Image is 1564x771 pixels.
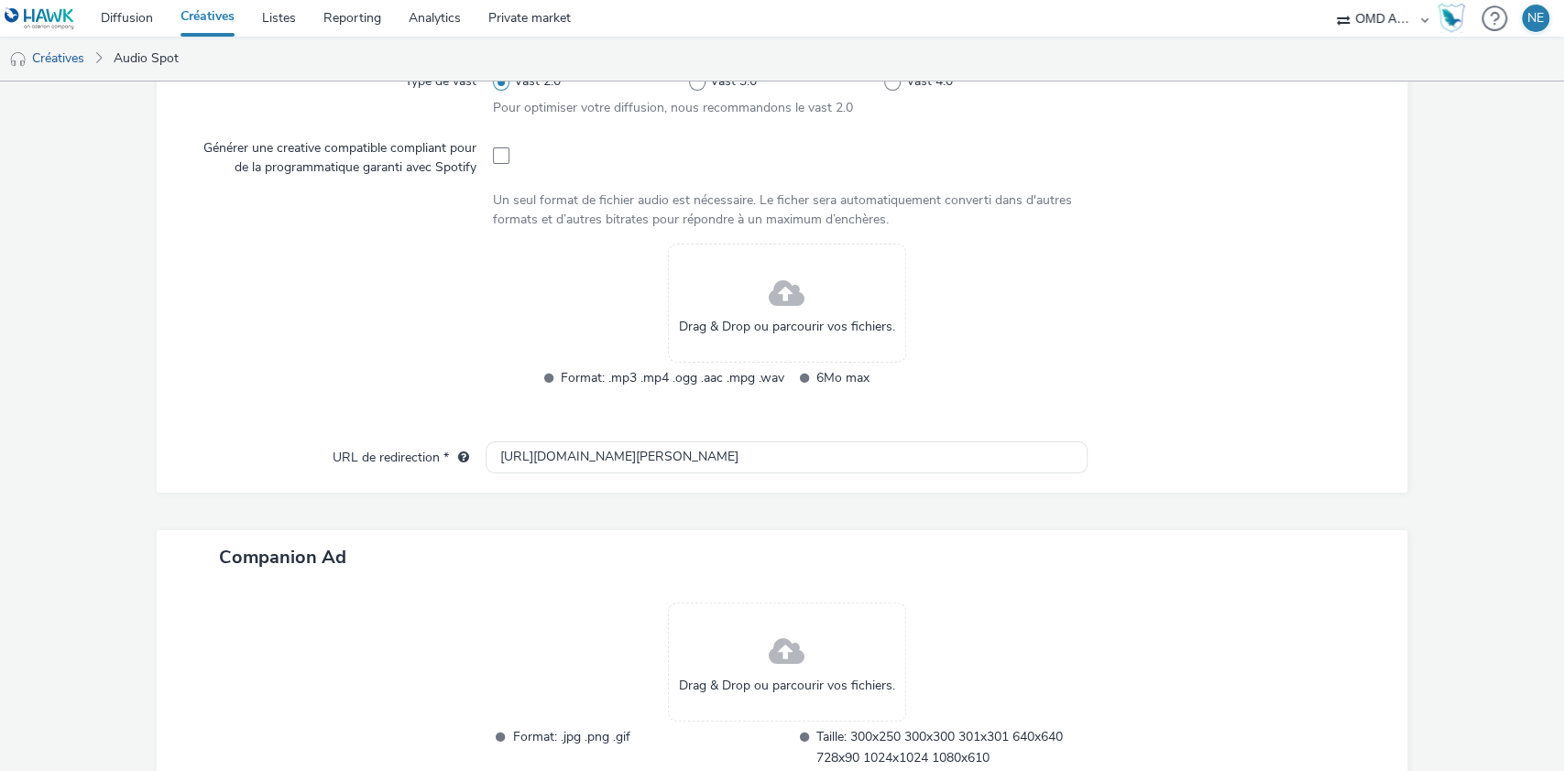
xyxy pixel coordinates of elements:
[104,37,188,81] a: Audio Spot
[493,99,853,116] span: Pour optimiser votre diffusion, nous recommandons le vast 2.0
[710,72,757,91] span: Vast 3.0
[679,318,895,336] span: Drag & Drop ou parcourir vos fichiers.
[514,72,561,91] span: Vast 2.0
[816,726,1088,768] span: Taille: 300x250 300x300 301x301 640x640 728x90 1024x1024 1080x610
[1438,4,1472,33] a: Hawk Academy
[906,72,953,91] span: Vast 4.0
[493,191,1081,229] div: Un seul format de fichier audio est nécessaire. Le ficher sera automatiquement converti dans d'au...
[1527,5,1544,32] div: NE
[561,367,784,388] span: Format: .mp3 .mp4 .ogg .aac .mpg .wav
[449,449,469,467] div: L'URL de redirection sera utilisée comme URL de validation avec certains SSP et ce sera l'URL de ...
[486,441,1088,473] input: url...
[325,441,476,467] label: URL de redirection *
[679,677,895,695] span: Drag & Drop ou parcourir vos fichiers.
[816,367,1040,388] span: 6Mo max
[1438,4,1465,33] img: Hawk Academy
[513,726,784,768] span: Format: .jpg .png .gif
[219,545,346,570] span: Companion Ad
[9,50,27,69] img: audio
[190,132,484,177] label: Générer une creative compatible compliant pour de la programmatique garanti avec Spotify
[5,7,75,30] img: undefined Logo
